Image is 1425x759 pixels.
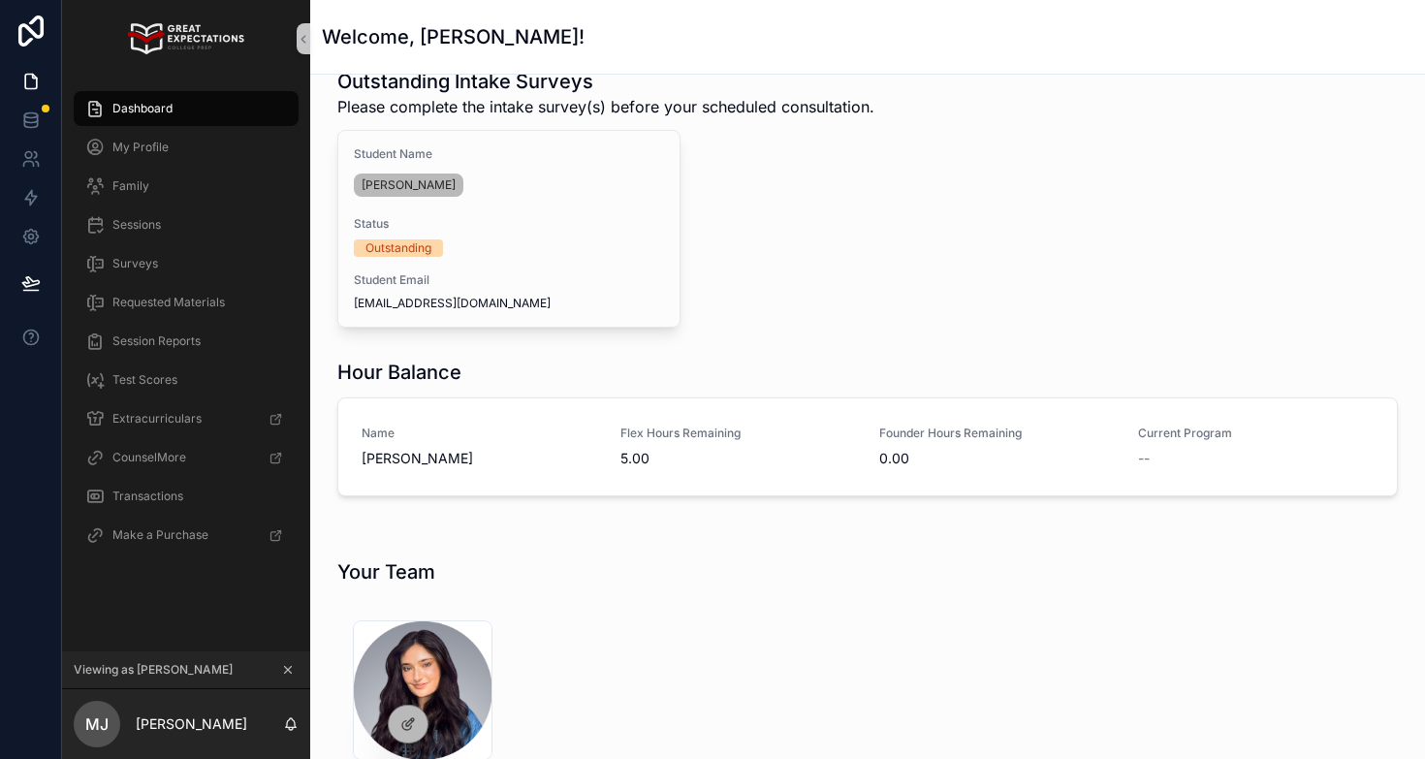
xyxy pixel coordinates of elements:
[112,411,202,427] span: Extracurriculars
[322,23,585,50] h1: Welcome, [PERSON_NAME]!
[112,450,186,465] span: CounselMore
[337,359,461,386] h1: Hour Balance
[85,712,109,736] span: MJ
[112,178,149,194] span: Family
[354,146,664,162] span: Student Name
[112,333,201,349] span: Session Reports
[354,216,664,232] span: Status
[74,91,299,126] a: Dashboard
[620,426,856,441] span: Flex Hours Remaining
[74,479,299,514] a: Transactions
[879,426,1115,441] span: Founder Hours Remaining
[337,558,435,585] h1: Your Team
[112,372,177,388] span: Test Scores
[74,401,299,436] a: Extracurriculars
[1138,449,1150,468] span: --
[74,662,233,678] span: Viewing as [PERSON_NAME]
[362,177,456,193] span: [PERSON_NAME]
[74,324,299,359] a: Session Reports
[112,217,161,233] span: Sessions
[112,140,169,155] span: My Profile
[1138,426,1374,441] span: Current Program
[74,169,299,204] a: Family
[112,256,158,271] span: Surveys
[74,363,299,397] a: Test Scores
[74,207,299,242] a: Sessions
[112,527,208,543] span: Make a Purchase
[879,449,1115,468] span: 0.00
[337,95,874,118] span: Please complete the intake survey(s) before your scheduled consultation.
[620,449,856,468] span: 5.00
[74,285,299,320] a: Requested Materials
[112,101,173,116] span: Dashboard
[365,239,431,257] div: Outstanding
[354,296,664,311] span: [EMAIL_ADDRESS][DOMAIN_NAME]
[362,426,597,441] span: Name
[112,295,225,310] span: Requested Materials
[362,449,597,468] span: [PERSON_NAME]
[136,714,247,734] p: [PERSON_NAME]
[62,78,310,578] div: scrollable content
[337,68,874,95] h1: Outstanding Intake Surveys
[112,489,183,504] span: Transactions
[74,246,299,281] a: Surveys
[74,130,299,165] a: My Profile
[74,518,299,553] a: Make a Purchase
[74,440,299,475] a: CounselMore
[354,174,463,197] a: [PERSON_NAME]
[354,272,664,288] span: Student Email
[128,23,243,54] img: App logo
